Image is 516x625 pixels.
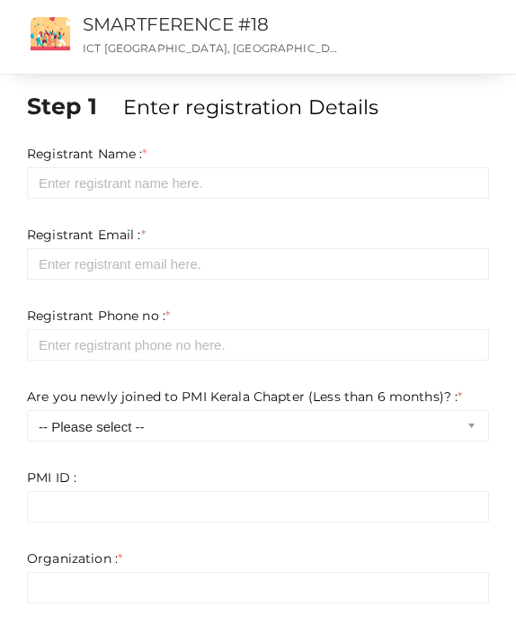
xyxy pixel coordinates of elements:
input: Enter registrant email here. [27,248,489,280]
p: ICT [GEOGRAPHIC_DATA], [GEOGRAPHIC_DATA], [GEOGRAPHIC_DATA], [GEOGRAPHIC_DATA], [GEOGRAPHIC_DATA]... [83,40,341,56]
label: Registrant Phone no : [27,307,170,325]
input: Enter registrant name here. [27,167,489,199]
label: PMI ID : [27,469,76,487]
input: Enter registrant phone no here. [27,329,489,361]
a: SMARTFERENCE #18 [83,13,269,35]
label: Registrant Email : [27,226,146,244]
label: Organization : [27,549,122,567]
label: Enter registration Details [123,93,379,121]
label: Are you newly joined to PMI Kerala Chapter (Less than 6 months)? : [27,388,462,406]
img: event2.png [31,17,70,50]
label: Registrant Name : [27,145,147,163]
label: Step 1 [27,90,120,122]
